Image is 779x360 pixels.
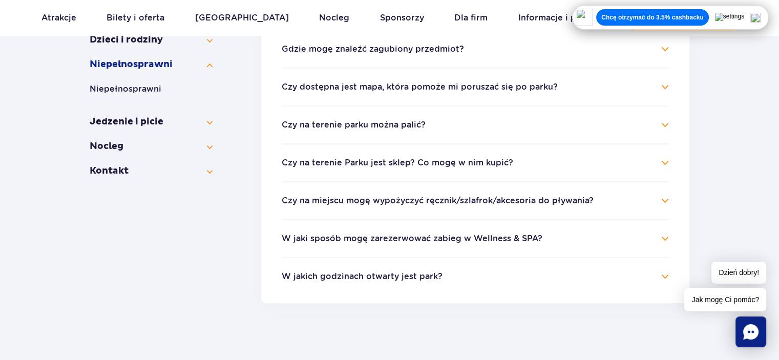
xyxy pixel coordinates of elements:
[90,58,213,71] button: Niepełno­sprawni
[380,6,424,30] a: Sponsorzy
[282,196,594,205] button: Czy na miejscu mogę wypożyczyć ręcznik/szlafrok/akcesoria do pływania?
[518,6,600,30] a: Informacje i pomoc
[90,140,213,153] button: Nocleg
[454,6,488,30] a: Dla firm
[90,165,213,177] button: Kontakt
[90,34,213,46] button: Dzieci i rodziny
[282,272,443,281] button: W jakich godzinach otwarty jest park?
[319,6,349,30] a: Nocleg
[735,316,766,347] div: Chat
[282,82,558,92] button: Czy dostępna jest mapa, która pomoże mi poruszać się po parku?
[282,158,513,167] button: Czy na terenie Parku jest sklep? Co mogę w nim kupić?
[282,45,464,54] button: Gdzie mogę znaleźć zagubiony przedmiot?
[711,262,766,284] span: Dzień dobry!
[195,6,289,30] a: [GEOGRAPHIC_DATA]
[282,234,542,243] button: W jaki sposób mogę zarezerwować zabieg w Wellness & SPA?
[107,6,164,30] a: Bilety i oferta
[282,120,426,130] button: Czy na terenie parku można palić?
[90,116,213,128] button: Jedzenie i picie
[41,6,76,30] a: Atrakcje
[684,288,766,311] span: Jak mogę Ci pomóc?
[90,83,213,95] button: Niepełno­sprawni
